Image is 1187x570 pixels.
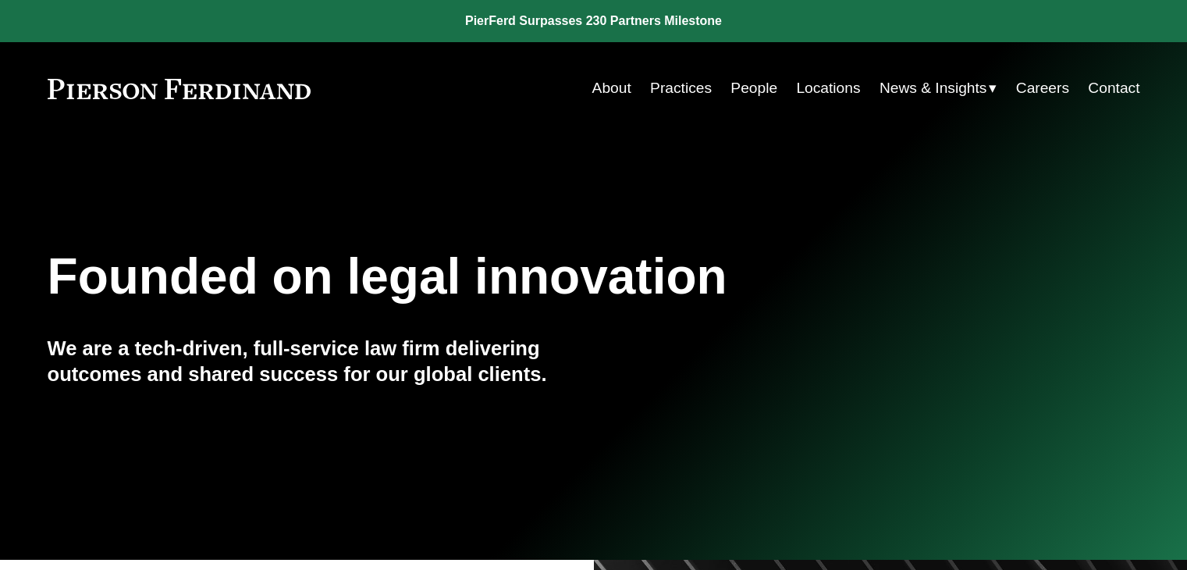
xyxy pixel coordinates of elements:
[730,73,777,103] a: People
[48,248,958,305] h1: Founded on legal innovation
[48,336,594,387] h4: We are a tech-driven, full-service law firm delivering outcomes and shared success for our global...
[880,75,987,102] span: News & Insights
[1016,73,1069,103] a: Careers
[880,73,997,103] a: folder dropdown
[650,73,712,103] a: Practices
[592,73,631,103] a: About
[796,73,860,103] a: Locations
[1088,73,1139,103] a: Contact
